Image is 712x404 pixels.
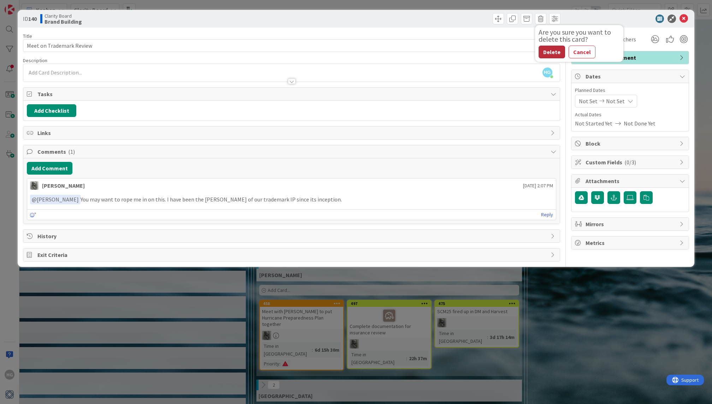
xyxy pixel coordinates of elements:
[523,182,553,189] span: [DATE] 2:07 PM
[606,97,625,105] span: Not Set
[23,33,32,39] label: Title
[586,158,676,166] span: Custom Fields
[37,232,547,240] span: History
[586,53,676,62] span: Brand Management
[28,15,37,22] b: 140
[586,139,676,148] span: Block
[586,220,676,228] span: Mirrors
[27,104,76,117] button: Add Checklist
[541,210,553,219] a: Reply
[575,87,685,94] span: Planned Dates
[624,159,636,166] span: ( 0/3 )
[539,29,620,43] div: Are you sure you want to delete this card?
[30,195,553,204] p: You may want to rope me in on this. I have been the [PERSON_NAME] of our trademark IP since its i...
[539,46,565,58] button: Delete
[575,111,685,118] span: Actual Dates
[23,39,560,52] input: type card name here...
[23,14,37,23] span: ID
[542,68,552,77] span: HG
[32,196,37,203] span: @
[37,90,547,98] span: Tasks
[44,19,82,24] b: Brand Building
[30,181,38,190] img: PA
[579,97,598,105] span: Not Set
[37,129,547,137] span: Links
[586,72,676,81] span: Dates
[68,148,75,155] span: ( 1 )
[586,239,676,247] span: Metrics
[32,196,79,203] span: [PERSON_NAME]
[613,35,636,43] span: Watchers
[37,147,547,156] span: Comments
[15,1,32,10] span: Support
[569,46,595,58] button: Cancel
[37,251,547,259] span: Exit Criteria
[44,13,82,19] span: Clarity Board
[23,57,47,64] span: Description
[624,119,655,128] span: Not Done Yet
[27,162,72,175] button: Add Comment
[575,119,612,128] span: Not Started Yet
[586,177,676,185] span: Attachments
[42,181,85,190] div: [PERSON_NAME]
